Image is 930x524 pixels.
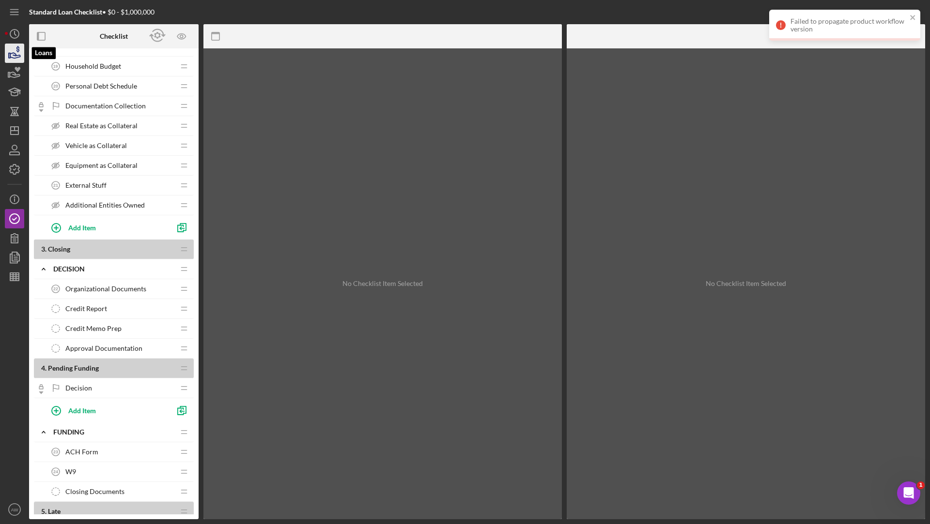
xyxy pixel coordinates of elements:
[65,468,76,476] span: W9
[65,102,146,110] span: Documentation Collection
[48,245,70,253] span: Closing
[44,218,170,237] button: Add Item
[44,401,170,420] button: Add Item
[65,201,145,209] span: Additional Entities Owned
[48,507,61,515] span: Late
[29,8,102,16] b: Standard Loan Checklist
[65,344,142,352] span: Approval Documentation
[5,500,24,519] button: AW
[68,218,96,237] div: Add Item
[706,280,786,287] div: No Checklist Item Selected
[53,84,58,89] tspan: 20
[342,280,423,287] div: No Checklist Item Selected
[41,364,46,372] span: 4 .
[41,245,46,253] span: 3 .
[11,507,18,512] text: AW
[65,325,122,332] span: Credit Memo Prep
[53,469,58,474] tspan: 24
[171,26,193,47] button: Preview as
[65,384,92,392] span: Decision
[68,401,96,419] div: Add Item
[790,17,907,33] div: Failed to propagate product workflow version
[65,305,107,313] span: Credit Report
[65,142,127,150] span: Vehicle as Collateral
[29,8,155,16] div: • $0 - $1,000,000
[53,265,174,273] div: Decision
[48,364,99,372] span: Pending Funding
[65,62,121,70] span: Household Budget
[65,162,138,169] span: Equipment as Collateral
[53,428,174,436] div: Funding
[100,32,128,40] b: Checklist
[65,122,138,130] span: Real Estate as Collateral
[65,285,146,293] span: Organizational Documents
[53,286,58,291] tspan: 22
[53,64,58,69] tspan: 19
[910,14,916,23] button: close
[53,449,58,454] tspan: 23
[917,481,925,489] span: 1
[65,181,107,189] span: External Stuff
[65,488,124,495] span: Closing Documents
[897,481,920,505] iframe: Intercom live chat
[53,183,58,188] tspan: 21
[41,507,46,515] span: 5 .
[65,448,98,456] span: ACH Form
[65,82,137,90] span: Personal Debt Schedule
